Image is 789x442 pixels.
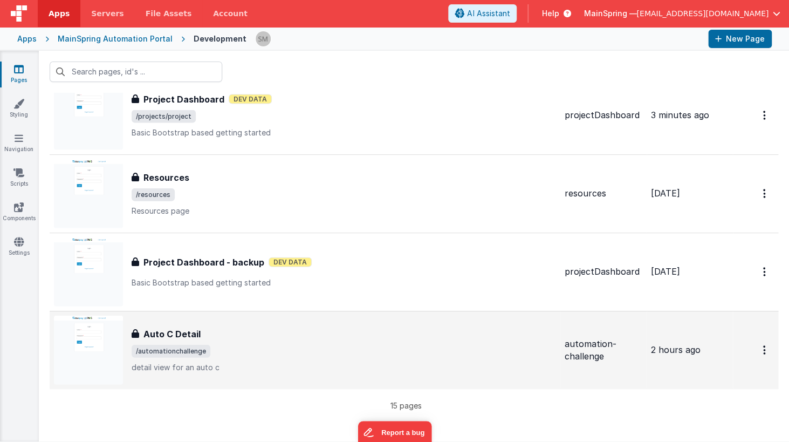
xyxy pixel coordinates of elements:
[584,8,636,19] span: MainSpring —
[565,187,642,200] div: resources
[143,328,201,341] h3: Auto C Detail
[58,33,173,44] div: MainSpring Automation Portal
[229,94,272,104] span: Dev Data
[143,93,224,106] h3: Project Dashboard
[143,256,264,269] h3: Project Dashboard - backup
[757,339,774,361] button: Options
[584,8,780,19] button: MainSpring — [EMAIL_ADDRESS][DOMAIN_NAME]
[651,344,701,355] span: 2 hours ago
[541,8,559,19] span: Help
[132,188,175,201] span: /resources
[132,277,556,288] p: Basic Bootstrap based getting started
[757,182,774,205] button: Options
[143,171,189,184] h3: Resources
[636,8,769,19] span: [EMAIL_ADDRESS][DOMAIN_NAME]
[651,266,680,277] span: [DATE]
[565,338,642,363] div: automation-challenge
[49,8,70,19] span: Apps
[132,127,556,138] p: Basic Bootstrap based getting started
[448,4,517,23] button: AI Assistant
[132,345,210,358] span: /automationchallenge
[651,188,680,199] span: [DATE]
[91,8,124,19] span: Servers
[50,62,222,82] input: Search pages, id's ...
[50,400,762,411] p: 15 pages
[757,104,774,126] button: Options
[467,8,510,19] span: AI Assistant
[269,257,312,267] span: Dev Data
[132,110,196,123] span: /projects/project
[132,362,556,373] p: detail view for an auto c
[132,206,556,216] p: Resources page
[194,33,246,44] div: Development
[256,31,271,46] img: 55b272ae619a3f78e890b6ad35d9ec76
[17,33,37,44] div: Apps
[146,8,192,19] span: File Assets
[565,266,642,278] div: projectDashboard
[757,261,774,283] button: Options
[565,109,642,121] div: projectDashboard
[651,110,709,120] span: 3 minutes ago
[708,30,772,48] button: New Page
